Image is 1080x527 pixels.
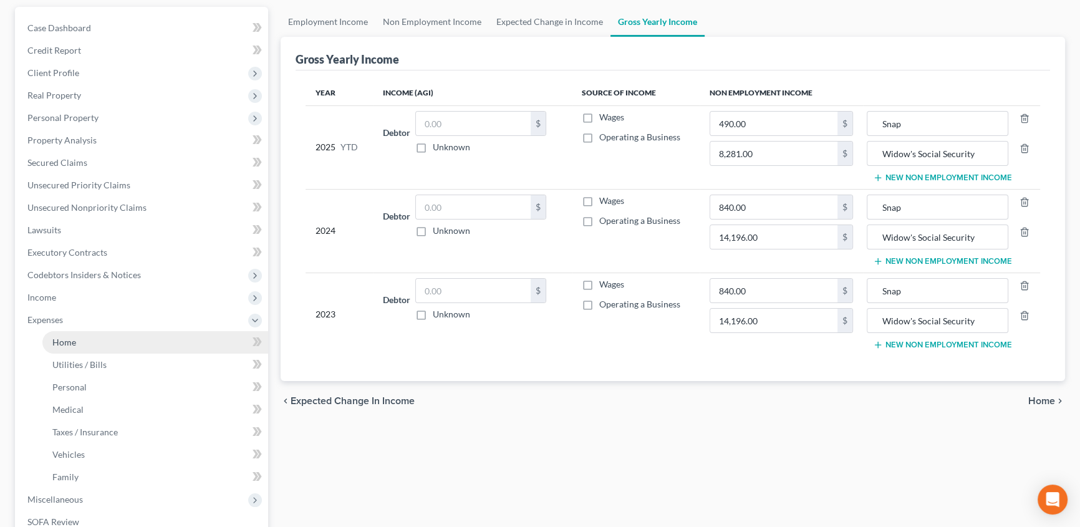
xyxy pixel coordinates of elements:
[316,278,363,351] div: 2023
[27,157,87,168] span: Secured Claims
[710,309,837,332] input: 0.00
[27,112,99,123] span: Personal Property
[42,376,268,399] a: Personal
[17,39,268,62] a: Credit Report
[42,331,268,354] a: Home
[52,427,118,437] span: Taxes / Insurance
[383,210,410,223] label: Debtor
[42,399,268,421] a: Medical
[373,80,571,105] th: Income (AGI)
[1055,396,1065,406] i: chevron_right
[383,293,410,306] label: Debtor
[837,142,852,165] div: $
[27,494,83,505] span: Miscellaneous
[316,195,363,267] div: 2024
[27,225,61,235] span: Lawsuits
[27,90,81,100] span: Real Property
[874,225,1001,249] input: Source of Income
[599,112,624,122] span: Wages
[874,195,1001,219] input: Source of Income
[599,132,680,142] span: Operating a Business
[416,112,531,135] input: 0.00
[837,309,852,332] div: $
[837,112,852,135] div: $
[572,80,700,105] th: Source of Income
[52,359,107,370] span: Utilities / Bills
[42,354,268,376] a: Utilities / Bills
[27,247,107,258] span: Executory Contracts
[340,141,358,153] span: YTD
[531,195,546,219] div: $
[383,126,410,139] label: Debtor
[316,111,363,183] div: 2025
[17,152,268,174] a: Secured Claims
[874,112,1001,135] input: Source of Income
[873,340,1012,350] button: New Non Employment Income
[710,225,837,249] input: 0.00
[17,241,268,264] a: Executory Contracts
[710,142,837,165] input: 0.00
[610,7,705,37] a: Gross Yearly Income
[27,45,81,56] span: Credit Report
[837,225,852,249] div: $
[599,195,624,206] span: Wages
[27,67,79,78] span: Client Profile
[873,173,1012,183] button: New Non Employment Income
[27,202,147,213] span: Unsecured Nonpriority Claims
[531,279,546,302] div: $
[306,80,373,105] th: Year
[52,337,76,347] span: Home
[17,174,268,196] a: Unsecured Priority Claims
[291,396,415,406] span: Expected Change in Income
[837,279,852,302] div: $
[27,516,79,527] span: SOFA Review
[874,279,1001,302] input: Source of Income
[700,80,1040,105] th: Non Employment Income
[1028,396,1055,406] span: Home
[874,309,1001,332] input: Source of Income
[1038,485,1068,515] div: Open Intercom Messenger
[599,215,680,226] span: Operating a Business
[27,180,130,190] span: Unsecured Priority Claims
[599,299,680,309] span: Operating a Business
[17,196,268,219] a: Unsecured Nonpriority Claims
[52,404,84,415] span: Medical
[375,7,489,37] a: Non Employment Income
[17,17,268,39] a: Case Dashboard
[52,382,87,392] span: Personal
[873,256,1012,266] button: New Non Employment Income
[42,421,268,443] a: Taxes / Insurance
[42,443,268,466] a: Vehicles
[489,7,610,37] a: Expected Change in Income
[52,449,85,460] span: Vehicles
[27,292,56,302] span: Income
[599,279,624,289] span: Wages
[52,471,79,482] span: Family
[416,195,531,219] input: 0.00
[296,52,399,67] div: Gross Yearly Income
[710,279,837,302] input: 0.00
[27,314,63,325] span: Expenses
[433,141,470,153] label: Unknown
[416,279,531,302] input: 0.00
[42,466,268,488] a: Family
[710,112,837,135] input: 0.00
[710,195,837,219] input: 0.00
[17,129,268,152] a: Property Analysis
[433,308,470,321] label: Unknown
[1028,396,1065,406] button: Home chevron_right
[27,22,91,33] span: Case Dashboard
[27,269,141,280] span: Codebtors Insiders & Notices
[837,195,852,219] div: $
[281,396,415,406] button: chevron_left Expected Change in Income
[531,112,546,135] div: $
[281,7,375,37] a: Employment Income
[433,225,470,237] label: Unknown
[17,219,268,241] a: Lawsuits
[281,396,291,406] i: chevron_left
[874,142,1001,165] input: Source of Income
[27,135,97,145] span: Property Analysis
